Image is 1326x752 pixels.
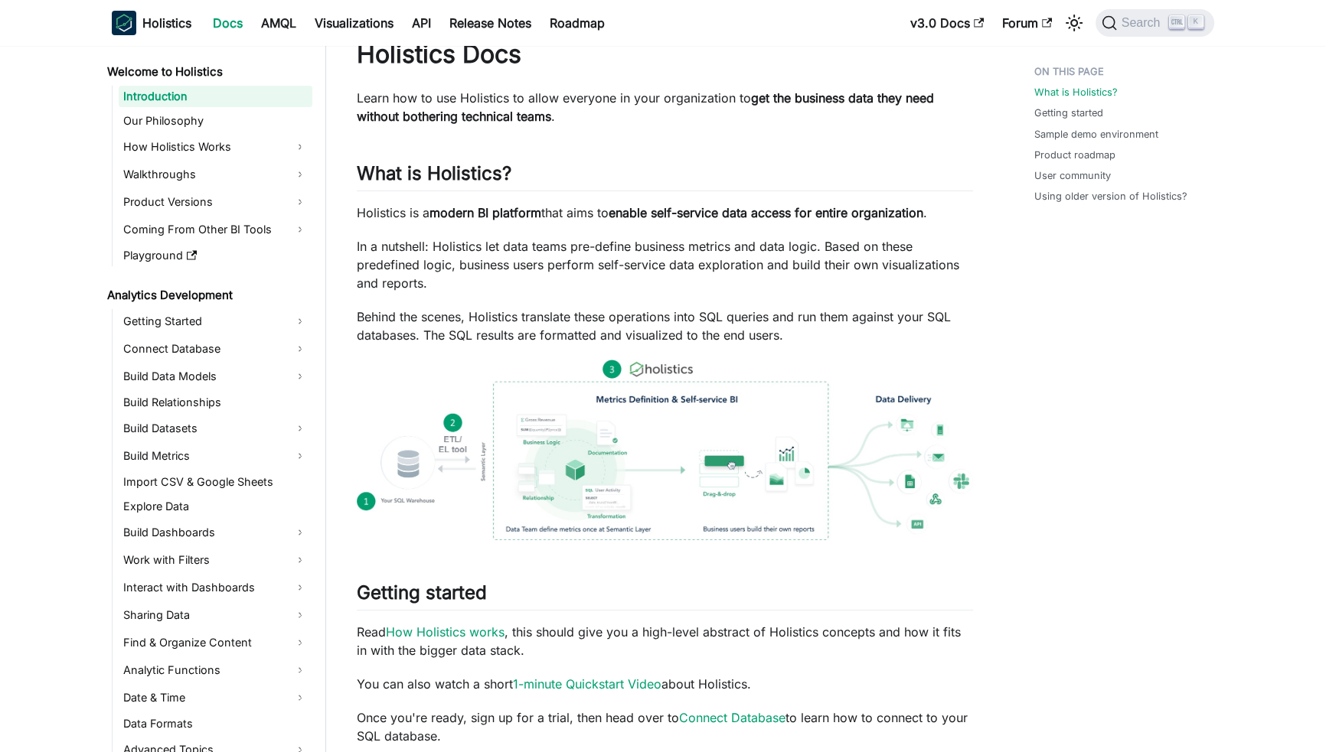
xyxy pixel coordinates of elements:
a: How Holistics Works [119,135,312,159]
a: Product Versions [119,190,312,214]
a: Build Data Models [119,364,312,389]
a: Data Formats [119,713,312,734]
a: Sharing Data [119,603,312,627]
a: Release Notes [440,11,541,35]
strong: modern BI platform [429,205,541,220]
a: AMQL [252,11,305,35]
strong: enable self-service data access for entire organization [609,205,923,220]
a: Build Relationships [119,392,312,413]
a: Interact with Dashboards [119,575,312,600]
a: Analytic Functions [119,658,312,682]
a: Introduction [119,86,312,107]
a: Coming From Other BI Tools [119,217,312,242]
a: Visualizations [305,11,403,35]
a: Walkthroughs [119,162,312,187]
a: API [403,11,440,35]
a: Product roadmap [1034,148,1115,162]
a: How Holistics works [386,624,505,640]
a: Roadmap [541,11,614,35]
a: Forum [993,11,1061,35]
a: Build Datasets [119,416,312,441]
a: Find & Organize Content [119,630,312,655]
span: Search [1117,16,1170,30]
a: Analytics Development [103,285,312,306]
a: HolisticsHolistics [112,11,191,35]
a: Docs [204,11,252,35]
img: Holistics [112,11,136,35]
a: Getting Started [119,309,312,334]
a: Playground [119,245,312,266]
a: Welcome to Holistics [103,61,312,83]
p: Behind the scenes, Holistics translate these operations into SQL queries and run them against you... [357,308,973,344]
p: In a nutshell: Holistics let data teams pre-define business metrics and data logic. Based on thes... [357,237,973,292]
a: Getting started [1034,106,1103,120]
h1: Holistics Docs [357,39,973,70]
p: Read , this should give you a high-level abstract of Holistics concepts and how it fits in with t... [357,623,973,659]
button: Switch between dark and light mode (currently light mode) [1062,11,1086,35]
a: Connect Database [119,337,312,361]
a: Build Dashboards [119,520,312,545]
h2: What is Holistics? [357,162,973,191]
a: Date & Time [119,685,312,710]
a: Sample demo environment [1034,127,1158,142]
a: Import CSV & Google Sheets [119,471,312,493]
b: Holistics [142,14,191,32]
nav: Docs sidebar [96,46,326,752]
p: Once you're ready, sign up for a trial, then head over to to learn how to connect to your SQL dat... [357,708,973,745]
p: You can also watch a short about Holistics. [357,675,973,693]
a: What is Holistics? [1034,85,1118,99]
a: Our Philosophy [119,110,312,132]
h2: Getting started [357,581,973,610]
img: How Holistics fits in your Data Stack [357,360,973,540]
a: v3.0 Docs [901,11,993,35]
a: Connect Database [679,710,785,725]
p: Holistics is a that aims to . [357,203,973,222]
a: Explore Data [119,496,312,517]
a: User community [1034,168,1111,183]
a: 1-minute Quickstart Video [513,676,661,692]
a: Build Metrics [119,444,312,468]
a: Using older version of Holistics? [1034,189,1187,203]
kbd: K [1188,15,1204,29]
p: Learn how to use Holistics to allow everyone in your organization to . [357,89,973,125]
button: Search (Ctrl+K) [1096,9,1214,37]
a: Work with Filters [119,548,312,572]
